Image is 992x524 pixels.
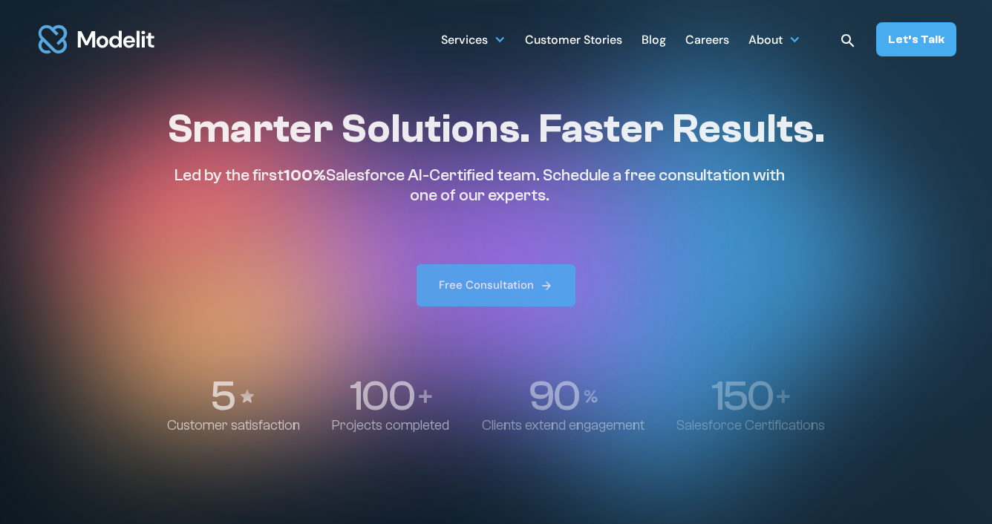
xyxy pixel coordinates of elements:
div: About [748,27,783,56]
div: Services [441,27,488,56]
img: Plus [419,390,432,403]
div: Customer Stories [525,27,622,56]
div: Let’s Talk [888,31,944,48]
p: 90 [528,375,578,417]
div: Free Consultation [439,278,534,293]
h1: Smarter Solutions. Faster Results. [167,105,825,154]
a: Careers [685,24,729,53]
div: Careers [685,27,729,56]
p: Clients extend engagement [482,417,645,434]
p: 5 [210,375,234,417]
p: Customer satisfaction [167,417,300,434]
span: 100% [284,166,326,185]
a: Free Consultation [417,264,575,307]
p: Salesforce Certifications [676,417,825,434]
a: home [36,16,157,62]
p: Projects completed [332,417,449,434]
div: About [748,24,800,53]
a: Let’s Talk [876,22,956,56]
a: Blog [642,24,666,53]
p: 100 [350,375,414,417]
p: Led by the first Salesforce AI-Certified team. Schedule a free consultation with one of our experts. [167,166,792,205]
div: Services [441,24,506,53]
img: modelit logo [36,16,157,62]
img: arrow right [540,279,553,292]
img: Percentage [584,390,598,403]
a: Customer Stories [525,24,622,53]
p: 150 [711,375,773,417]
img: Stars [238,387,256,405]
img: Plus [777,390,790,403]
div: Blog [642,27,666,56]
